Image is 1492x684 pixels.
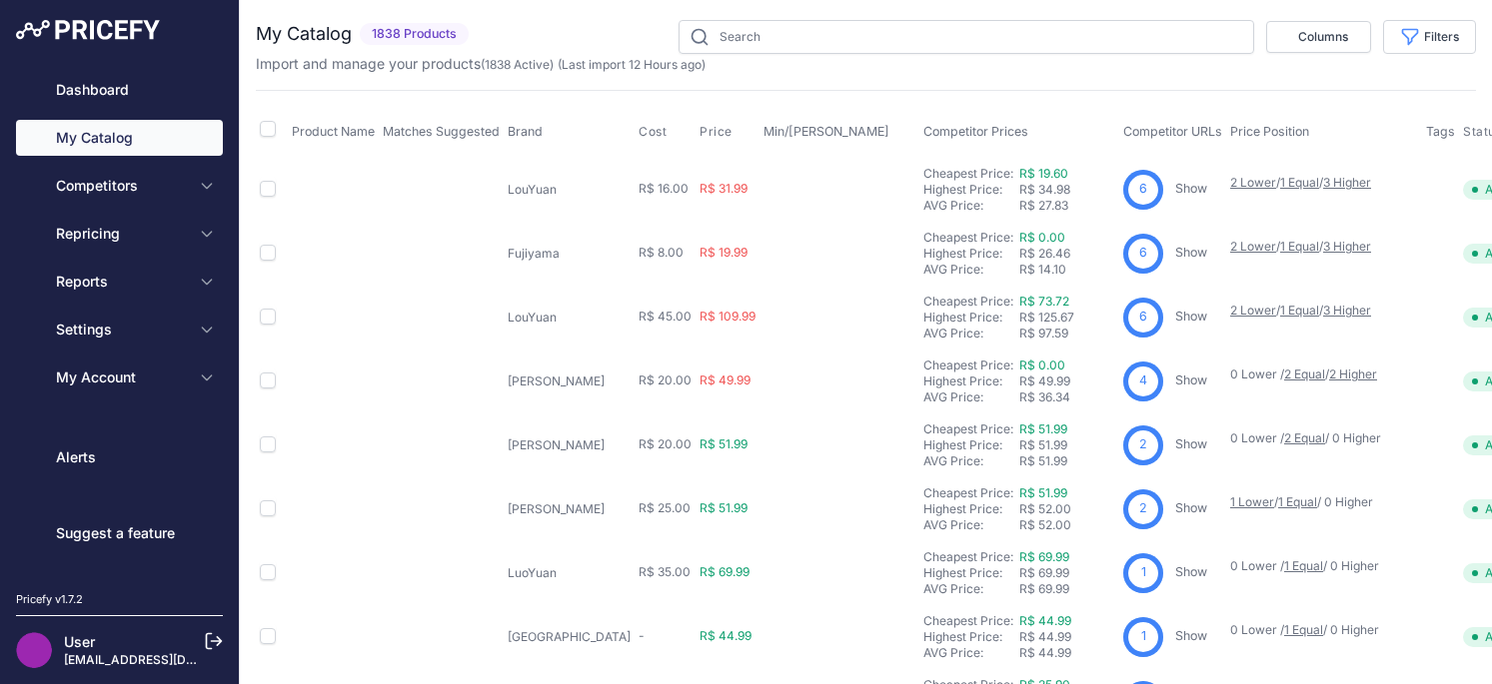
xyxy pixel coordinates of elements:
[1175,628,1207,643] a: Show
[1019,166,1068,181] a: R$ 19.60
[700,124,733,140] span: Price
[1019,182,1070,197] span: R$ 34.98
[1175,309,1207,324] a: Show
[1019,565,1069,580] span: R$ 69.99
[508,310,631,326] p: LouYuan
[1019,373,1070,388] span: R$ 49.99
[923,485,1013,500] a: Cheapest Price:
[16,72,223,108] a: Dashboard
[700,372,750,387] span: R$ 49.99
[1280,239,1319,254] a: 1 Equal
[639,181,689,196] span: R$ 16.00
[64,652,273,667] a: [EMAIL_ADDRESS][DOMAIN_NAME]
[1141,563,1146,582] span: 1
[64,633,95,650] a: User
[1426,124,1455,139] span: Tags
[16,216,223,252] button: Repricing
[1019,501,1071,516] span: R$ 52.00
[1175,181,1207,196] a: Show
[1175,436,1207,451] a: Show
[923,613,1013,628] a: Cheapest Price:
[16,591,83,608] div: Pricefy v1.7.2
[1284,622,1323,637] a: 1 Equal
[1019,230,1065,245] a: R$ 0.00
[700,500,747,515] span: R$ 51.99
[508,565,631,581] p: LuoYuan
[700,245,747,260] span: R$ 19.99
[923,326,1019,342] div: AVG Price:
[923,421,1013,436] a: Cheapest Price:
[1230,303,1406,319] p: / /
[292,124,375,139] span: Product Name
[679,20,1254,54] input: Search
[639,500,691,515] span: R$ 25.00
[923,549,1013,564] a: Cheapest Price:
[1019,294,1069,309] a: R$ 73.72
[1230,175,1406,191] p: / /
[1019,613,1071,628] a: R$ 44.99
[1230,494,1274,509] a: 1 Lower
[1019,549,1069,564] a: R$ 69.99
[1019,357,1065,372] a: R$ 0.00
[923,246,1019,262] div: Highest Price:
[1230,558,1406,574] p: 0 Lower / / 0 Higher
[508,246,631,262] p: Fujiyama
[1139,435,1147,454] span: 2
[56,176,187,196] span: Competitors
[1323,175,1371,190] a: 3 Higher
[1266,21,1371,53] button: Columns
[1139,499,1147,518] span: 2
[1175,500,1207,515] a: Show
[256,54,706,74] p: Import and manage your products
[639,628,645,643] span: -
[16,120,223,156] a: My Catalog
[923,166,1013,181] a: Cheapest Price:
[1019,198,1115,214] div: R$ 27.83
[700,309,755,324] span: R$ 109.99
[16,439,223,475] a: Alerts
[1230,303,1276,318] a: 2 Lower
[1329,366,1377,381] a: 2 Higher
[923,373,1019,389] div: Highest Price:
[639,564,691,579] span: R$ 35.00
[923,389,1019,405] div: AVG Price:
[700,124,737,140] button: Price
[16,20,160,40] img: Pricefy Logo
[923,581,1019,597] div: AVG Price:
[1230,494,1406,510] p: / / 0 Higher
[508,437,631,453] p: [PERSON_NAME]
[508,629,631,645] p: [GEOGRAPHIC_DATA]
[1323,303,1371,318] a: 3 Higher
[639,245,684,260] span: R$ 8.00
[1278,494,1317,509] a: 1 Equal
[1280,175,1319,190] a: 1 Equal
[639,124,667,140] span: Cost
[16,359,223,395] button: My Account
[558,57,706,72] span: (Last import 12 Hours ago)
[923,182,1019,198] div: Highest Price:
[16,515,223,551] a: Suggest a feature
[1175,245,1207,260] a: Show
[56,367,187,387] span: My Account
[16,312,223,347] button: Settings
[700,436,747,451] span: R$ 51.99
[923,629,1019,645] div: Highest Price:
[639,309,692,324] span: R$ 45.00
[1284,430,1325,445] a: 2 Equal
[639,436,692,451] span: R$ 20.00
[1019,645,1115,661] div: R$ 44.99
[1230,430,1406,446] p: 0 Lower / / 0 Higher
[508,373,631,389] p: [PERSON_NAME]
[1019,421,1067,436] a: R$ 51.99
[1230,239,1276,254] a: 2 Lower
[639,124,671,140] button: Cost
[1230,622,1406,638] p: 0 Lower / / 0 Higher
[1019,389,1115,405] div: R$ 36.34
[1139,308,1147,327] span: 6
[763,124,889,139] span: Min/[PERSON_NAME]
[1323,239,1371,254] a: 3 Higher
[1139,244,1147,263] span: 6
[508,182,631,198] p: LouYuan
[1230,124,1309,139] span: Price Position
[639,372,692,387] span: R$ 20.00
